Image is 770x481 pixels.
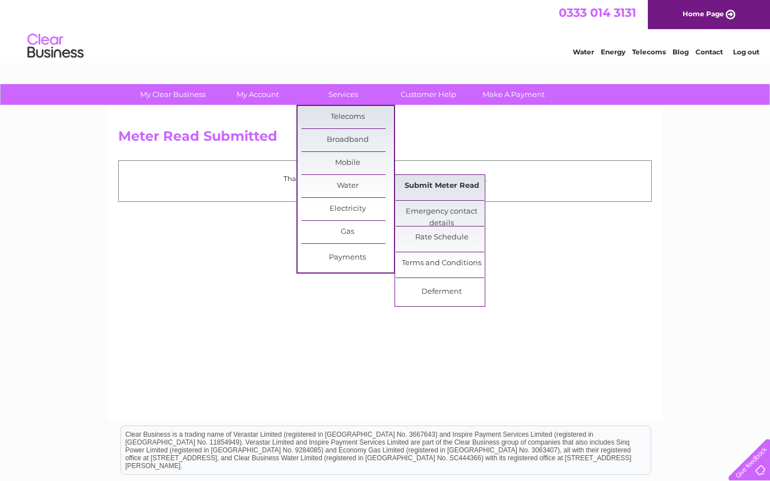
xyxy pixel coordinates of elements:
a: My Clear Business [127,84,219,105]
a: Energy [601,48,625,56]
a: Mobile [301,152,394,174]
a: Broadband [301,129,394,151]
a: Log out [733,48,759,56]
a: Terms and Conditions [396,252,488,275]
a: Electricity [301,198,394,220]
a: Gas [301,221,394,243]
p: Thank you for your time, your meter read has been received. [124,173,646,184]
a: Rate Schedule [396,226,488,249]
a: Telecoms [301,106,394,128]
a: Blog [672,48,689,56]
a: Emergency contact details [396,201,488,223]
a: Water [573,48,594,56]
a: Telecoms [632,48,666,56]
a: Water [301,175,394,197]
a: Payments [301,247,394,269]
h2: Meter Read Submitted [118,128,652,150]
a: Services [297,84,389,105]
a: My Account [212,84,304,105]
div: Clear Business is a trading name of Verastar Limited (registered in [GEOGRAPHIC_DATA] No. 3667643... [121,6,651,54]
a: Submit Meter Read [396,175,488,197]
a: 0333 014 3131 [559,6,636,20]
a: Deferment [396,281,488,303]
a: Make A Payment [467,84,560,105]
a: Customer Help [382,84,475,105]
a: Contact [695,48,723,56]
img: logo.png [27,29,84,63]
